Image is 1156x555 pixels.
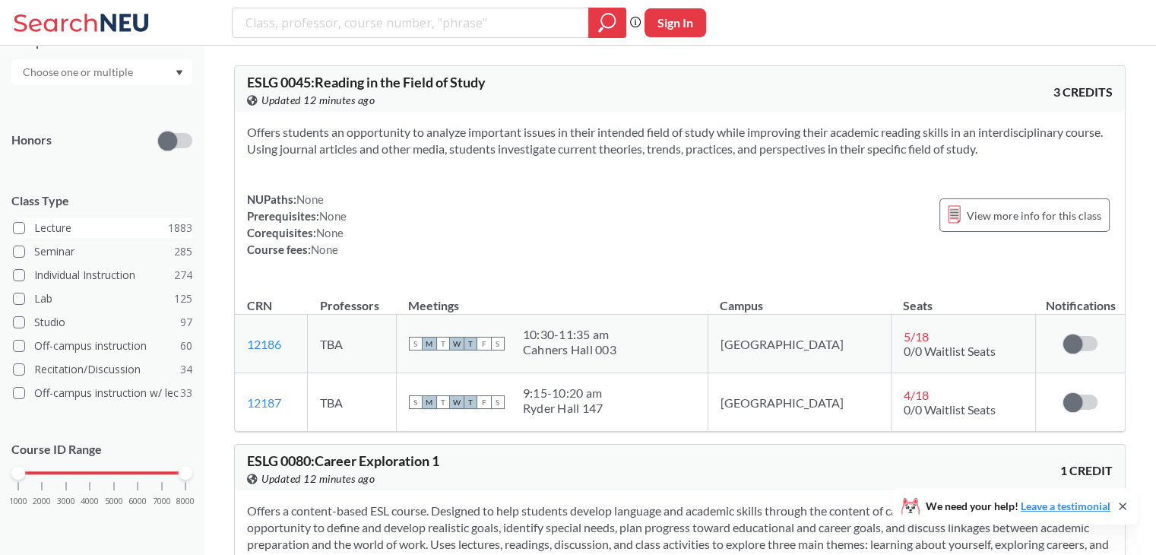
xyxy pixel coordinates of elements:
[1021,499,1110,512] a: Leave a testimonial
[180,314,192,331] span: 97
[891,282,1036,315] th: Seats
[176,70,183,76] svg: Dropdown arrow
[180,338,192,354] span: 60
[598,12,616,33] svg: magnifying glass
[477,337,491,350] span: F
[180,385,192,401] span: 33
[13,265,192,285] label: Individual Instruction
[477,395,491,409] span: F
[128,497,147,506] span: 6000
[311,243,338,256] span: None
[396,282,708,315] th: Meetings
[247,395,281,410] a: 12187
[523,401,603,416] div: Ryder Hall 147
[308,282,396,315] th: Professors
[244,10,578,36] input: Class, professor, course number, "phrase"
[904,388,929,402] span: 4 / 18
[423,395,436,409] span: M
[588,8,626,38] div: magnifying glass
[153,497,171,506] span: 7000
[904,402,996,417] span: 0/0 Waitlist Seats
[523,342,616,357] div: Cahners Hall 003
[904,344,996,358] span: 0/0 Waitlist Seats
[904,329,929,344] span: 5 / 18
[174,290,192,307] span: 125
[168,220,192,236] span: 1883
[436,395,450,409] span: T
[319,209,347,223] span: None
[491,395,505,409] span: S
[13,360,192,379] label: Recitation/Discussion
[1036,282,1125,315] th: Notifications
[57,497,75,506] span: 3000
[247,452,439,469] span: ESLG 0080 : Career Exploration 1
[708,373,891,432] td: [GEOGRAPHIC_DATA]
[926,501,1110,512] span: We need your help!
[13,312,192,332] label: Studio
[174,267,192,284] span: 274
[9,497,27,506] span: 1000
[261,471,375,487] span: Updated 12 minutes ago
[13,289,192,309] label: Lab
[1053,84,1113,100] span: 3 CREDITS
[409,337,423,350] span: S
[247,337,281,351] a: 12186
[247,297,272,314] div: CRN
[316,226,344,239] span: None
[11,441,192,458] p: Course ID Range
[967,206,1101,225] span: View more info for this class
[13,218,192,238] label: Lecture
[247,74,486,90] span: ESLG 0045 : Reading in the Field of Study
[176,497,195,506] span: 8000
[645,8,706,37] button: Sign In
[13,242,192,262] label: Seminar
[11,59,192,85] div: Dropdown arrow
[436,337,450,350] span: T
[308,315,396,373] td: TBA
[1060,462,1113,479] span: 1 CREDIT
[464,395,477,409] span: T
[11,192,192,209] span: Class Type
[247,191,347,258] div: NUPaths: Prerequisites: Corequisites: Course fees:
[450,337,464,350] span: W
[81,497,99,506] span: 4000
[523,327,616,342] div: 10:30 - 11:35 am
[33,497,51,506] span: 2000
[174,243,192,260] span: 285
[491,337,505,350] span: S
[708,282,891,315] th: Campus
[261,92,375,109] span: Updated 12 minutes ago
[105,497,123,506] span: 5000
[450,395,464,409] span: W
[13,383,192,403] label: Off-campus instruction w/ lec
[708,315,891,373] td: [GEOGRAPHIC_DATA]
[409,395,423,409] span: S
[247,124,1113,157] section: Offers students an opportunity to analyze important issues in their intended field of study while...
[11,132,52,149] p: Honors
[13,336,192,356] label: Off-campus instruction
[464,337,477,350] span: T
[180,361,192,378] span: 34
[423,337,436,350] span: M
[523,385,603,401] div: 9:15 - 10:20 am
[296,192,324,206] span: None
[15,63,143,81] input: Choose one or multiple
[308,373,396,432] td: TBA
